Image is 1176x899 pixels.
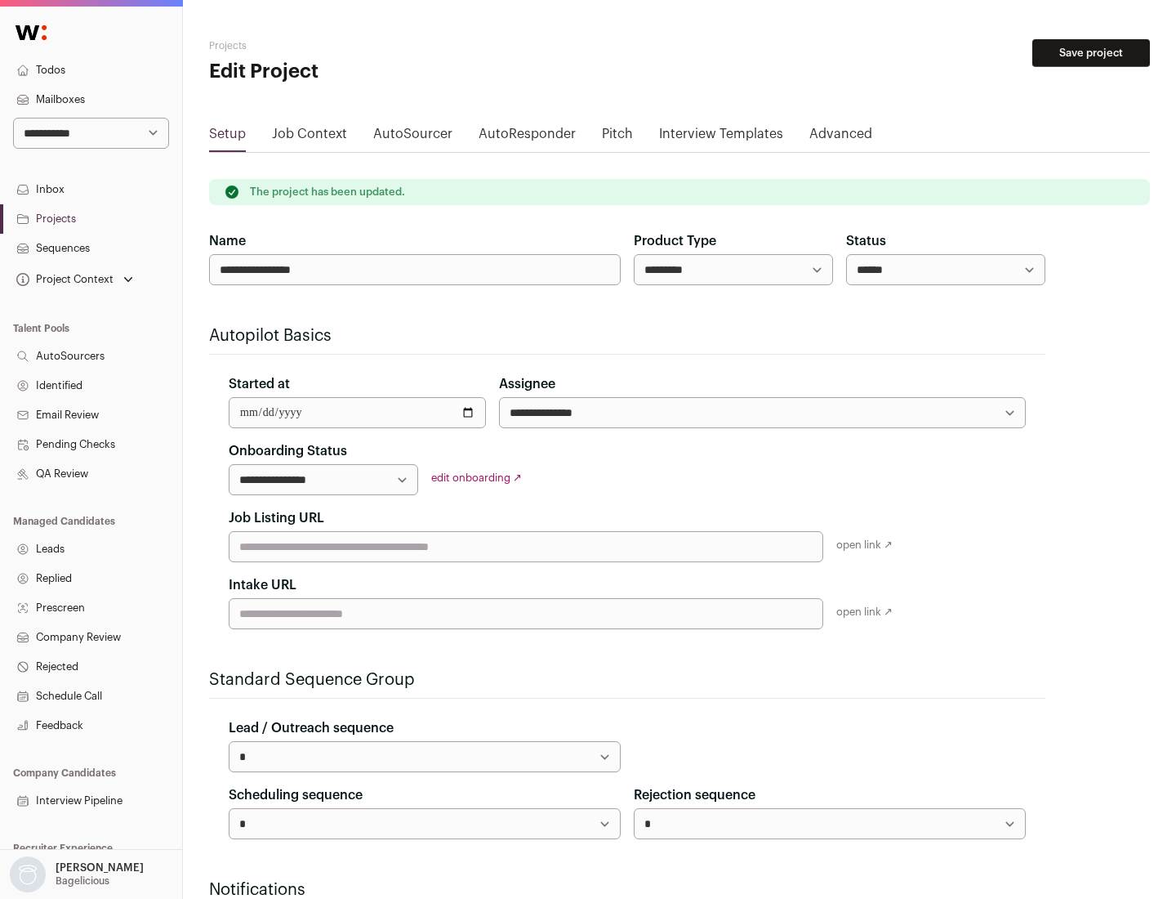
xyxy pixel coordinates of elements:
button: Open dropdown [13,268,136,291]
label: Onboarding Status [229,441,347,461]
label: Assignee [499,374,555,394]
a: Job Context [272,124,347,150]
p: The project has been updated. [250,186,405,199]
label: Status [846,231,886,251]
h1: Edit Project [209,59,523,85]
label: Job Listing URL [229,508,324,528]
label: Name [209,231,246,251]
a: AutoResponder [479,124,576,150]
a: Interview Templates [659,124,783,150]
h2: Projects [209,39,523,52]
p: Bagelicious [56,874,109,888]
h2: Standard Sequence Group [209,669,1045,691]
button: Save project [1032,39,1150,67]
a: Pitch [602,124,633,150]
button: Open dropdown [7,857,147,892]
div: Project Context [13,273,114,286]
label: Product Type [634,231,716,251]
h2: Autopilot Basics [209,324,1045,347]
a: edit onboarding ↗ [431,472,522,483]
a: AutoSourcer [373,124,452,150]
img: Wellfound [7,16,56,49]
a: Advanced [809,124,872,150]
label: Scheduling sequence [229,785,363,805]
img: nopic.png [10,857,46,892]
label: Lead / Outreach sequence [229,718,394,738]
label: Rejection sequence [634,785,755,805]
label: Intake URL [229,575,296,595]
label: Started at [229,374,290,394]
p: [PERSON_NAME] [56,861,144,874]
a: Setup [209,124,246,150]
